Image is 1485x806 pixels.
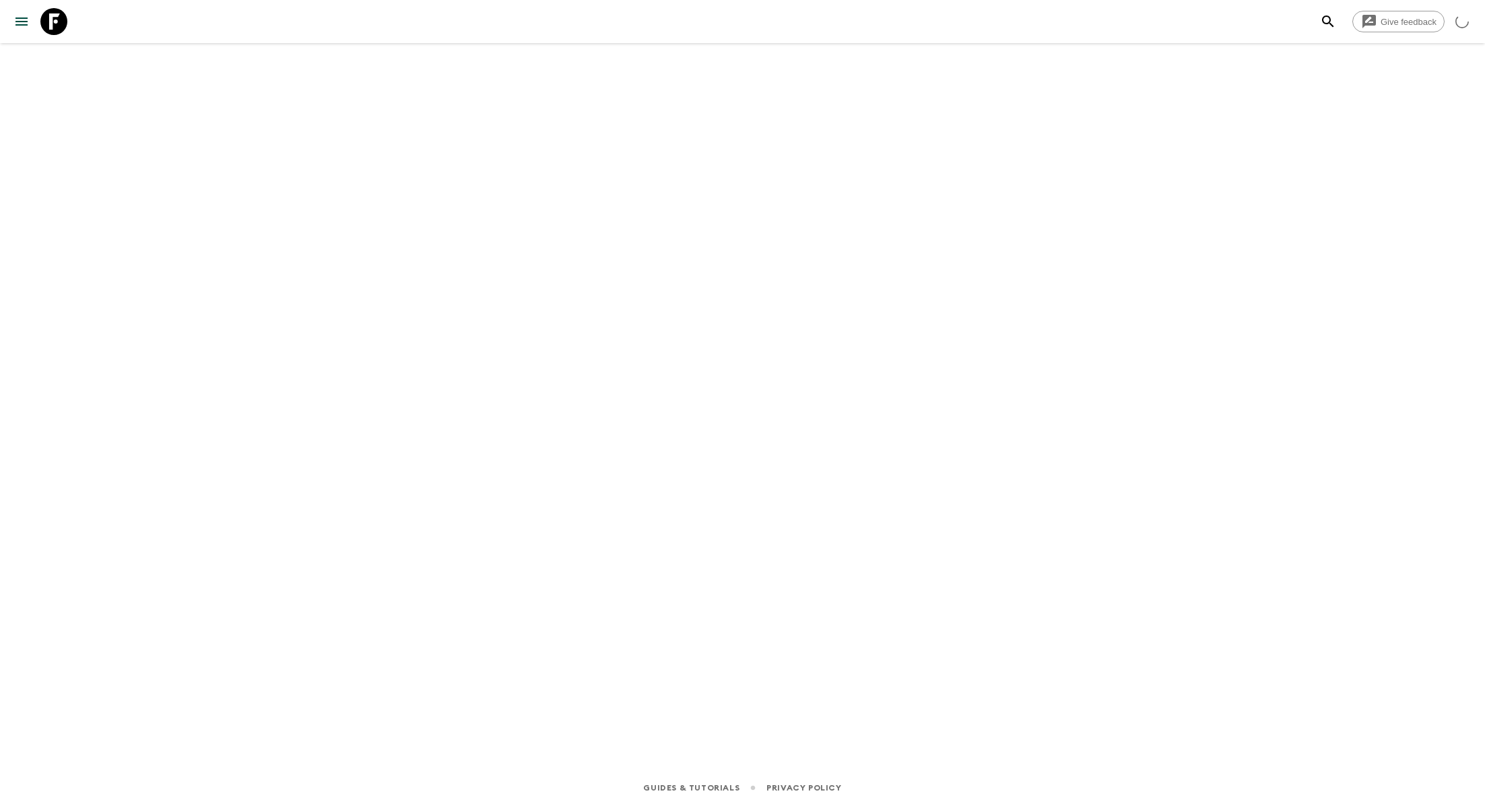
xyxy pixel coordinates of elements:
[766,780,841,795] a: Privacy Policy
[1315,8,1342,35] button: search adventures
[1352,11,1445,32] a: Give feedback
[8,8,35,35] button: menu
[1373,17,1444,27] span: Give feedback
[643,780,739,795] a: Guides & Tutorials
